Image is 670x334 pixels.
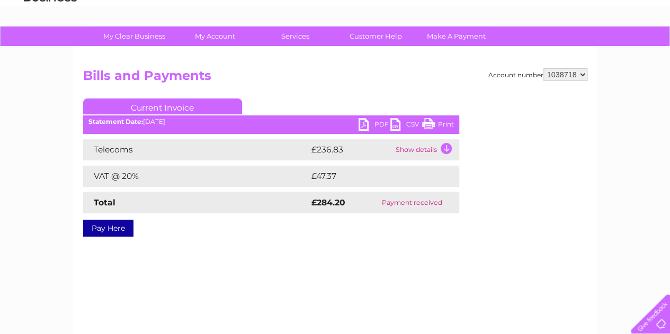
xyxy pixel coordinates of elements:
[83,166,309,187] td: VAT @ 20%
[311,197,345,207] strong: £284.20
[635,45,660,53] a: Log out
[390,118,422,133] a: CSV
[488,68,587,81] div: Account number
[510,45,533,53] a: Energy
[359,118,390,133] a: PDF
[332,26,419,46] a: Customer Help
[540,45,571,53] a: Telecoms
[422,118,454,133] a: Print
[393,139,459,160] td: Show details
[91,26,178,46] a: My Clear Business
[470,5,543,19] a: 0333 014 3131
[83,139,309,160] td: Telecoms
[83,68,587,88] h2: Bills and Payments
[94,197,115,207] strong: Total
[309,139,393,160] td: £236.83
[85,6,586,51] div: Clear Business is a trading name of Verastar Limited (registered in [GEOGRAPHIC_DATA] No. 3667643...
[484,45,504,53] a: Water
[578,45,593,53] a: Blog
[413,26,500,46] a: Make A Payment
[23,28,77,60] img: logo.png
[83,118,459,125] div: [DATE]
[83,220,133,237] a: Pay Here
[83,98,242,114] a: Current Invoice
[171,26,258,46] a: My Account
[309,166,437,187] td: £47.37
[88,118,143,125] b: Statement Date:
[600,45,626,53] a: Contact
[365,192,459,213] td: Payment received
[252,26,339,46] a: Services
